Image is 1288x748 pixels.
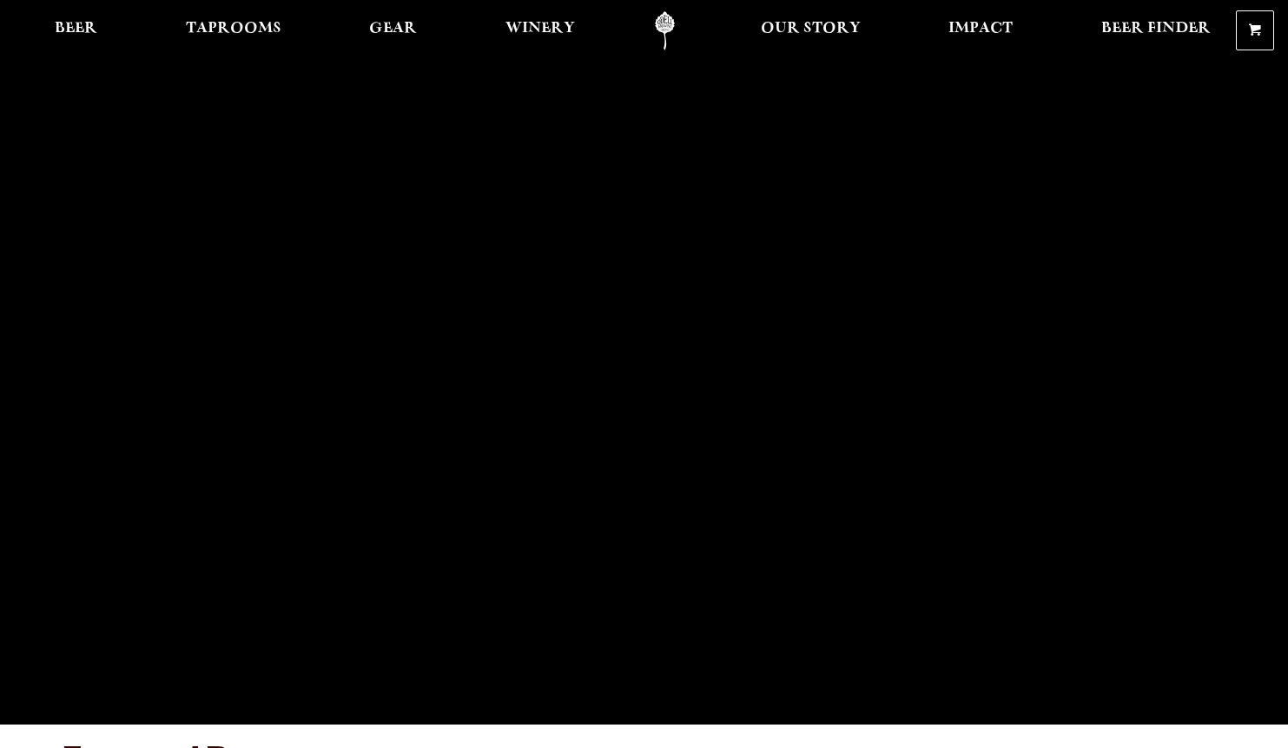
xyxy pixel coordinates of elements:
a: Our Story [750,11,872,50]
span: Our Story [761,22,861,36]
a: Impact [937,11,1024,50]
a: Odell Home [632,11,697,50]
a: Taprooms [175,11,293,50]
a: Winery [494,11,586,50]
span: Impact [948,22,1013,36]
span: Winery [505,22,575,36]
a: Gear [358,11,428,50]
span: Beer [55,22,97,36]
span: Gear [369,22,417,36]
a: Beer [43,11,109,50]
span: Beer Finder [1101,22,1211,36]
span: Taprooms [186,22,281,36]
a: Beer Finder [1090,11,1222,50]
